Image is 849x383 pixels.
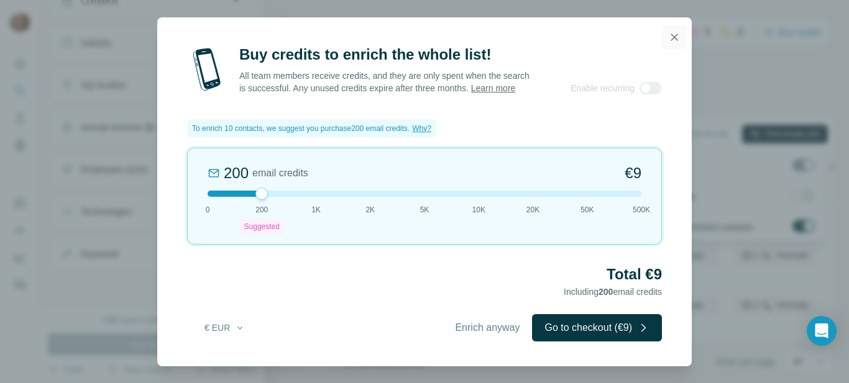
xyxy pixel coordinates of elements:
[625,163,641,183] span: €9
[187,264,662,284] h2: Total €9
[564,287,662,297] span: Including email credits
[532,314,662,341] button: Go to checkout (€9)
[206,204,210,215] span: 0
[420,204,429,215] span: 5K
[311,204,321,215] span: 1K
[241,219,283,234] div: Suggested
[581,204,594,215] span: 50K
[455,320,520,335] span: Enrich anyway
[412,124,431,133] span: Why?
[192,123,410,134] span: To enrich 10 contacts, we suggest you purchase 200 email credits .
[571,82,635,94] span: Enable recurring
[239,70,531,94] p: All team members receive credits, and they are only spent when the search is successful. Any unus...
[526,204,539,215] span: 20K
[807,316,837,346] div: Open Intercom Messenger
[443,314,532,341] button: Enrich anyway
[224,163,249,183] div: 200
[196,317,254,339] button: € EUR
[471,83,516,93] a: Learn more
[365,204,375,215] span: 2K
[633,204,650,215] span: 500K
[472,204,485,215] span: 10K
[252,166,308,181] span: email credits
[599,287,613,297] span: 200
[187,45,227,94] img: mobile-phone
[255,204,268,215] span: 200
